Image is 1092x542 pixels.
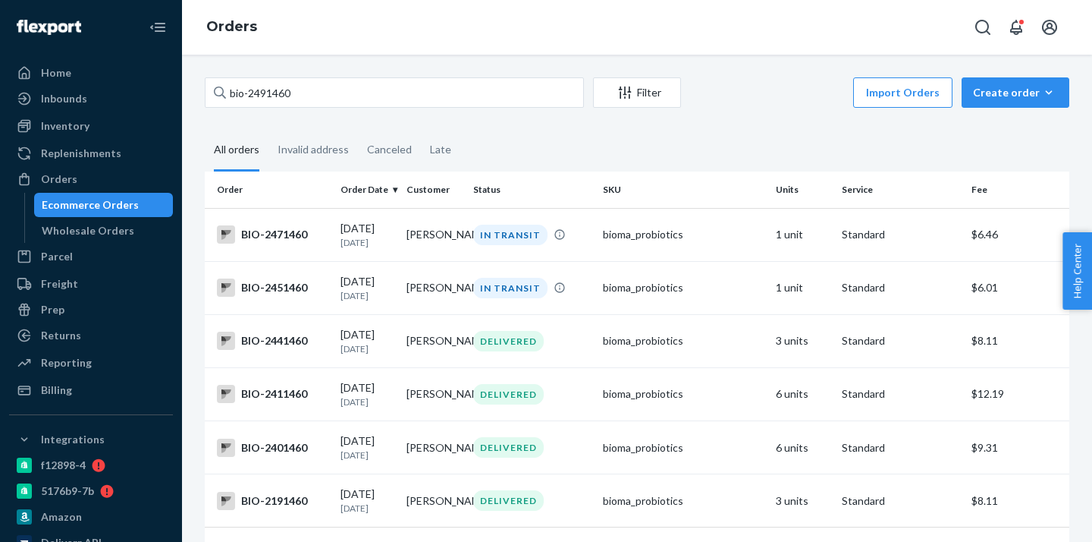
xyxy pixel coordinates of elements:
[1062,232,1092,310] button: Help Center
[842,333,959,348] p: Standard
[400,261,466,314] td: [PERSON_NAME]
[194,5,269,49] ol: breadcrumbs
[473,225,548,245] div: IN TRANSIT
[9,87,173,111] a: Inbounds
[400,421,466,474] td: [PERSON_NAME]
[965,367,1069,421] td: $12.19
[473,384,544,405] div: DELIVERED
[406,183,460,196] div: Customer
[9,453,173,477] a: f12898-4
[965,421,1069,474] td: $9.31
[9,298,173,322] a: Prep
[340,380,394,408] div: [DATE]
[340,236,394,249] p: [DATE]
[400,367,466,421] td: [PERSON_NAME]
[42,197,139,213] div: Ecommerce Orders
[603,493,764,509] div: bioma_probiotics
[965,208,1069,261] td: $6.46
[973,85,1058,100] div: Create order
[594,85,680,100] div: Filter
[340,274,394,302] div: [DATE]
[836,172,965,208] th: Service
[9,272,173,296] a: Freight
[965,172,1069,208] th: Fee
[603,386,764,402] div: bioma_probiotics
[9,427,173,452] button: Integrations
[206,18,257,35] a: Orders
[968,12,998,43] button: Open Search Box
[842,493,959,509] p: Standard
[205,77,584,108] input: Search orders
[9,505,173,529] a: Amazon
[9,244,173,269] a: Parcel
[34,193,174,217] a: Ecommerce Orders
[41,509,82,525] div: Amazon
[205,172,334,208] th: Order
[340,433,394,462] div: [DATE]
[965,261,1069,314] td: $6.01
[9,479,173,503] a: 5176b9-7b
[597,172,770,208] th: SKU
[9,378,173,402] a: Billing
[473,437,544,458] div: DELIVERED
[340,221,394,249] div: [DATE]
[41,355,92,370] div: Reporting
[340,487,394,515] div: [DATE]
[400,474,466,528] td: [PERSON_NAME]
[9,351,173,375] a: Reporting
[340,342,394,355] p: [DATE]
[965,474,1069,528] td: $8.11
[842,280,959,295] p: Standard
[9,323,173,348] a: Returns
[9,141,173,165] a: Replenishments
[340,502,394,515] p: [DATE]
[9,114,173,138] a: Inventory
[217,385,328,403] div: BIO-2411460
[41,65,71,80] div: Home
[41,146,121,161] div: Replenishments
[34,219,174,243] a: Wholesale Orders
[9,167,173,191] a: Orders
[770,172,836,208] th: Units
[41,91,87,106] div: Inbounds
[340,327,394,355] div: [DATE]
[603,440,764,455] div: bioma_probiotics
[1001,12,1031,43] button: Open notifications
[367,130,412,169] div: Canceled
[842,440,959,455] p: Standard
[334,172,400,208] th: Order Date
[41,432,105,447] div: Integrations
[41,172,77,187] div: Orders
[9,61,173,85] a: Home
[217,439,328,457] div: BIO-2401460
[842,227,959,242] p: Standard
[770,314,836,367] td: 3 units
[340,289,394,302] p: [DATE]
[400,314,466,367] td: [PERSON_NAME]
[278,130,349,169] div: Invalid address
[41,458,86,473] div: f12898-4
[217,332,328,350] div: BIO-2441460
[770,474,836,528] td: 3 units
[853,77,952,108] button: Import Orders
[473,490,544,511] div: DELIVERED
[217,492,328,510] div: BIO-2191460
[41,302,64,317] div: Prep
[603,333,764,348] div: bioma_probiotics
[41,249,73,264] div: Parcel
[603,280,764,295] div: bioma_probiotics
[962,77,1069,108] button: Create order
[217,225,328,244] div: BIO-2471460
[473,331,544,351] div: DELIVERED
[41,383,72,398] div: Billing
[770,421,836,474] td: 6 units
[400,208,466,261] td: [PERSON_NAME]
[17,20,81,35] img: Flexport logo
[842,386,959,402] p: Standard
[770,208,836,261] td: 1 unit
[593,77,681,108] button: Filter
[1034,12,1065,43] button: Open account menu
[603,227,764,242] div: bioma_probiotics
[340,449,394,462] p: [DATE]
